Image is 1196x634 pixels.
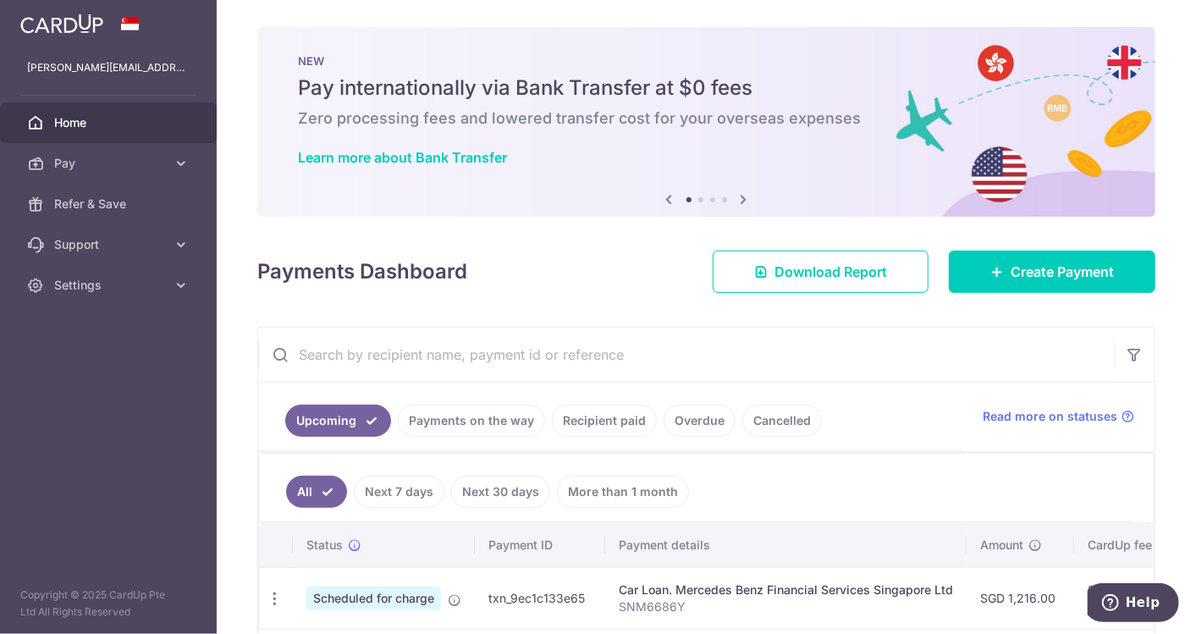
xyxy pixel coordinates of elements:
a: Cancelled [742,405,822,437]
th: Payment ID [475,523,605,567]
h4: Payments Dashboard [257,256,467,287]
a: More than 1 month [557,476,689,508]
span: Download Report [774,262,887,282]
span: CardUp fee [1088,537,1152,554]
input: Search by recipient name, payment id or reference [258,328,1114,382]
th: Payment details [605,523,967,567]
a: Next 7 days [354,476,444,508]
h5: Pay internationally via Bank Transfer at $0 fees [298,74,1115,102]
span: Settings [54,277,166,294]
a: Read more on statuses [983,408,1134,425]
a: Payments on the way [398,405,545,437]
td: SGD 1,216.00 [967,567,1074,629]
a: Learn more about Bank Transfer [298,149,507,166]
span: Support [54,236,166,253]
a: Recipient paid [552,405,657,437]
div: Car Loan. Mercedes Benz Financial Services Singapore Ltd [619,582,953,598]
td: txn_9ec1c133e65 [475,567,605,629]
img: CardUp [20,14,103,34]
span: Scheduled for charge [306,587,441,610]
td: SGD 22.50 REC185 [1074,567,1184,629]
a: Overdue [664,405,736,437]
iframe: Opens a widget where you can find more information [1088,583,1179,626]
span: Home [54,114,166,131]
a: Next 30 days [451,476,550,508]
span: Read more on statuses [983,408,1117,425]
a: Upcoming [285,405,391,437]
span: Amount [980,537,1023,554]
a: Create Payment [949,251,1155,293]
a: Download Report [713,251,929,293]
img: Bank transfer banner [257,27,1155,217]
p: [PERSON_NAME][EMAIL_ADDRESS][DOMAIN_NAME] [27,59,190,76]
span: Refer & Save [54,196,166,212]
p: SNM6686Y [619,598,953,615]
span: Create Payment [1011,262,1114,282]
h6: Zero processing fees and lowered transfer cost for your overseas expenses [298,108,1115,129]
p: NEW [298,54,1115,68]
span: Status [306,537,343,554]
span: Pay [54,155,166,172]
a: All [286,476,347,508]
